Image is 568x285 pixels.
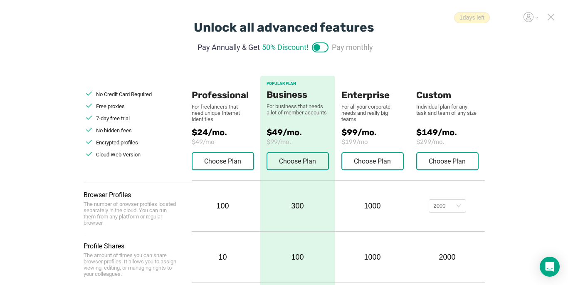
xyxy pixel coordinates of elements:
span: $199/mo [341,138,416,146]
div: The amount of times you can share browser profiles. It allows you to assign viewing, editing, or ... [84,252,179,277]
span: 7-day free trial [96,115,130,121]
span: $99/mo. [267,138,329,146]
div: For all your corporate needs and really big teams [341,104,404,122]
span: 50% Discount! [262,42,309,53]
span: Cloud Web Version [96,151,141,158]
div: 10 [192,253,254,262]
div: Custom [416,76,479,101]
div: Enterprise [341,76,404,101]
div: Business [267,89,329,100]
div: POPULAR PLAN [267,81,329,86]
div: a lot of member accounts [267,109,329,116]
i: icon: down [456,203,461,209]
div: For business that needs [267,103,329,109]
div: Browser Profiles [84,191,192,199]
div: The number of browser profiles located separately in the cloud. You can run them from any platfor... [84,201,179,226]
div: Unlock all advanced features [194,20,374,35]
div: For freelancers that need unique Internet identities [192,104,246,122]
span: $49/mo. [267,127,329,137]
div: 1000 [341,253,404,262]
div: 2000 [416,253,479,262]
span: No hidden fees [96,127,132,134]
span: No Credit Card Required [96,91,152,97]
div: 100 [192,202,254,211]
span: $24/mo. [192,127,260,137]
div: 100 [260,232,335,283]
div: Open Intercom Messenger [540,257,560,277]
div: 300 [260,181,335,231]
div: Individual plan for any task and team of any size [416,104,479,116]
span: 1 days left [454,12,490,23]
div: 1000 [341,202,404,211]
button: Choose Plan [341,152,404,170]
span: Encrypted profiles [96,139,138,146]
span: Pay monthly [332,42,373,53]
span: $49/mo [192,138,260,146]
div: Profile Shares [84,242,192,250]
button: Choose Plan [267,152,329,170]
div: Professional [192,76,254,101]
span: Pay Annually & Get [198,42,260,53]
button: Choose Plan [192,152,254,170]
span: Free proxies [96,103,125,109]
span: $299/mo. [416,138,485,146]
span: $99/mo. [341,127,416,137]
span: $149/mo. [416,127,485,137]
button: Choose Plan [416,152,479,170]
div: 2000 [434,200,446,212]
